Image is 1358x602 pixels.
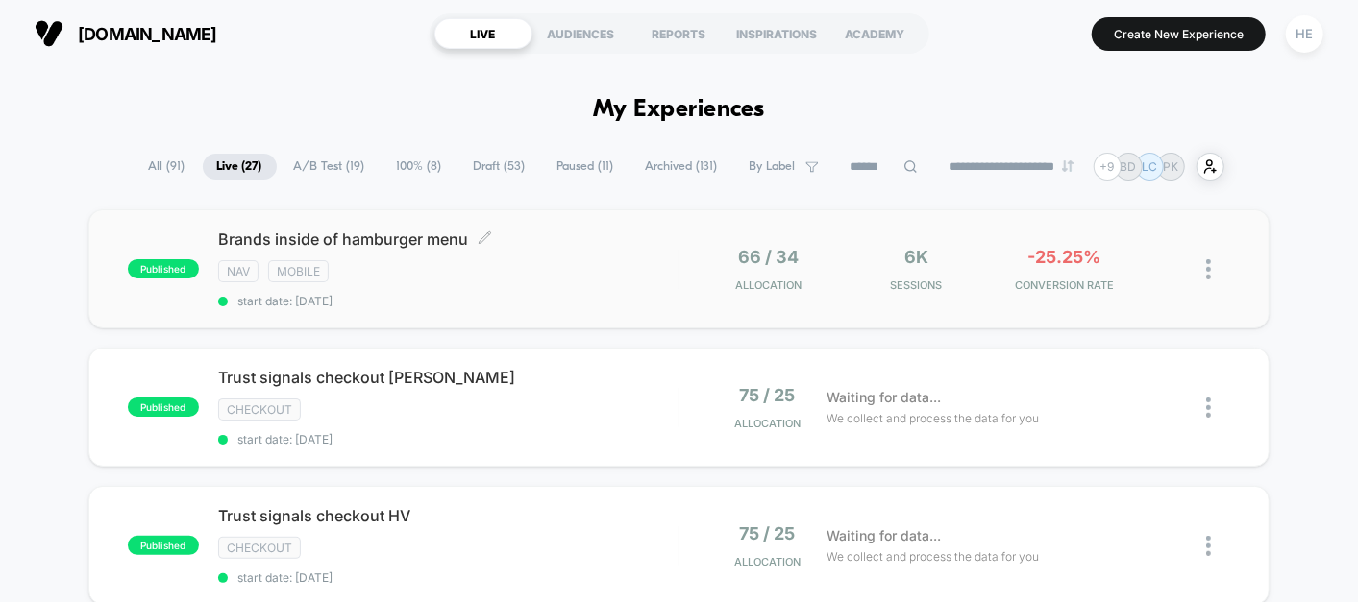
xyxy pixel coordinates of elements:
[904,247,928,267] span: 6k
[135,154,200,180] span: All ( 91 )
[740,385,796,405] span: 75 / 25
[827,387,941,408] span: Waiting for data...
[35,19,63,48] img: Visually logo
[1028,247,1101,267] span: -25.25%
[847,278,985,292] span: Sessions
[459,154,540,180] span: Draft ( 53 )
[827,525,941,546] span: Waiting for data...
[1280,14,1329,54] button: HE
[543,154,629,180] span: Paused ( 11 )
[203,154,277,180] span: Live ( 27 )
[218,537,301,559] span: checkout
[218,260,259,282] span: NAV
[218,229,679,249] span: Brands inside of hamburger menu
[1163,159,1178,174] p: PK
[738,247,799,267] span: 66 / 34
[827,409,1039,427] span: We collect and process the data for you
[268,260,329,282] span: Mobile
[383,154,457,180] span: 100% ( 8 )
[218,368,679,387] span: Trust signals checkout [PERSON_NAME]
[434,18,532,49] div: LIVE
[1206,536,1211,556] img: close
[1094,153,1122,181] div: + 9
[280,154,380,180] span: A/B Test ( 19 )
[593,96,765,124] h1: My Experiences
[827,18,925,49] div: ACADEMY
[1206,397,1211,418] img: close
[1286,15,1323,53] div: HE
[734,417,801,430] span: Allocation
[1206,259,1211,279] img: close
[631,154,732,180] span: Archived ( 131 )
[735,278,802,292] span: Allocation
[128,397,199,417] span: published
[728,18,827,49] div: INSPIRATIONS
[1062,160,1074,172] img: end
[827,547,1039,566] span: We collect and process the data for you
[218,432,679,446] span: start date: [DATE]
[532,18,630,49] div: AUDIENCES
[218,294,679,308] span: start date: [DATE]
[996,278,1134,292] span: CONVERSION RATE
[218,398,301,421] span: checkout
[1142,159,1157,174] p: LC
[1092,17,1266,51] button: Create New Experience
[128,259,199,278] span: published
[1121,159,1137,174] p: BD
[78,24,217,44] span: [DOMAIN_NAME]
[218,506,679,525] span: Trust signals checkout HV
[218,570,679,585] span: start date: [DATE]
[29,18,223,49] button: [DOMAIN_NAME]
[128,536,199,555] span: published
[750,159,796,174] span: By Label
[630,18,728,49] div: REPORTS
[734,555,801,568] span: Allocation
[740,523,796,543] span: 75 / 25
